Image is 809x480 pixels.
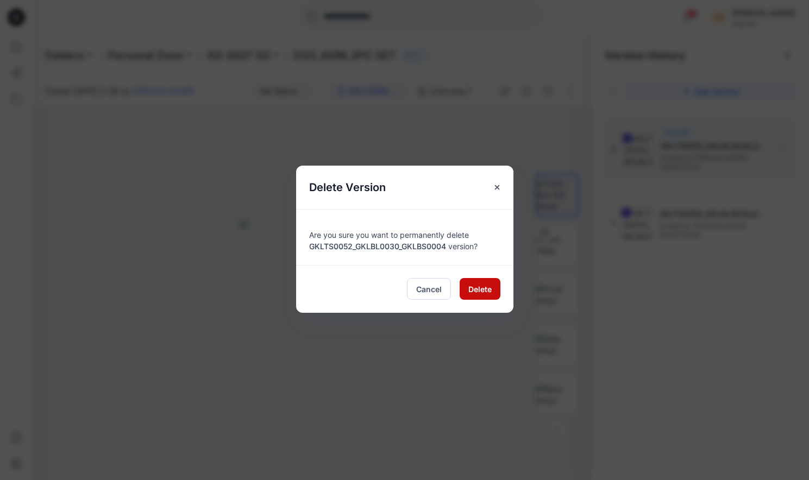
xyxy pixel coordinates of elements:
span: GKLTS0052_GKLBL0030_GKLBS0004 [309,242,446,251]
button: Cancel [407,278,451,300]
button: Close [487,178,507,197]
h5: Delete Version [296,166,399,209]
span: Delete [468,283,492,295]
span: Cancel [416,283,442,295]
button: Delete [460,278,500,300]
div: Are you sure you want to permanently delete version? [309,223,500,252]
